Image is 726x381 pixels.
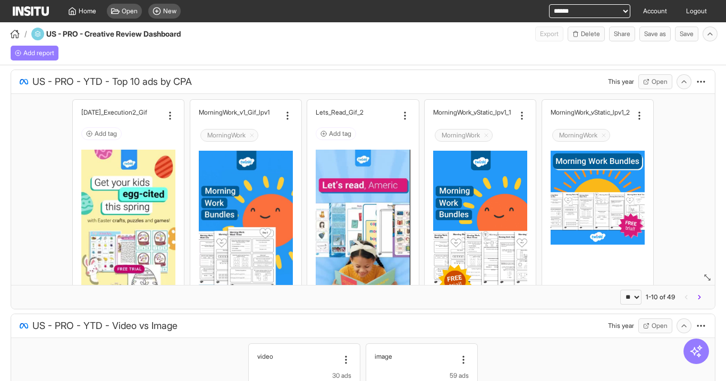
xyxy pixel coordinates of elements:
[249,132,255,138] svg: Delete tag icon
[675,27,698,41] button: Save
[11,46,58,60] div: Add a report to get started
[435,129,493,142] div: Delete tag
[608,322,634,330] div: This year
[81,127,122,140] button: Add tag
[23,49,54,57] span: Add report
[483,132,489,138] svg: Delete tag icon
[257,352,339,360] div: video
[375,352,456,360] div: image
[79,7,96,15] span: Home
[433,108,514,116] div: MorningWork_v1_Static_lpv1
[375,371,469,380] div: 59 ads
[639,27,671,41] button: Save as
[568,27,605,41] button: Delete
[535,27,563,41] span: Can currently only export from Insights reports.
[551,108,594,116] h2: MorningWork_v
[13,6,49,16] img: Logo
[240,108,269,116] h2: v1_Gif_lpv1
[608,77,634,86] div: This year
[9,28,27,40] button: /
[32,318,178,333] span: US - PRO - YTD - Video vs Image
[638,74,672,89] button: Open
[316,127,356,140] button: Add tag
[559,131,597,140] h2: MorningWork
[199,108,280,116] div: MorningWork_v1_Gif_lpv1
[95,129,117,138] span: Add tag
[316,108,364,116] h2: Lets_Read_Gif_2
[638,318,672,333] button: Open
[11,46,58,60] button: Add report
[122,7,138,15] span: Open
[477,108,511,116] h2: 1_Static_lpv1
[316,108,397,116] div: Lets_Read_Gif_2
[81,108,163,116] div: Easter_Execution2_Gif
[117,108,147,116] h2: ution2_Gif
[199,108,240,116] h2: MorningWork_
[24,29,27,39] span: /
[552,129,610,142] div: Delete tag
[81,108,117,116] h2: [DATE]_Exec
[375,352,392,360] h2: image
[594,108,630,116] h2: 2_Static_lpv1
[551,108,632,116] div: MorningWork_v2_Static_lpv1
[442,131,480,140] h2: MorningWork
[207,131,246,140] h2: MorningWork
[433,108,477,116] h2: MorningWork_v
[609,27,635,41] button: Share
[31,28,209,40] div: US - PRO - Creative Review Dashboard
[646,293,675,301] div: 1-10 of 49
[163,7,176,15] span: New
[601,132,607,138] svg: Delete tag icon
[257,352,273,360] h2: video
[46,29,209,39] h4: US - PRO - Creative Review Dashboard
[329,129,351,138] span: Add tag
[535,27,563,41] button: Export
[257,371,351,380] div: 30 ads
[200,129,258,142] div: Delete tag
[32,74,192,89] span: US - PRO - YTD - Top 10 ads by CPA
